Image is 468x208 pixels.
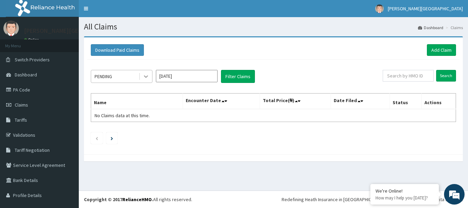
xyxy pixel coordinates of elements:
[15,72,37,78] span: Dashboard
[84,22,463,31] h1: All Claims
[91,44,144,56] button: Download Paid Claims
[15,57,50,63] span: Switch Providers
[388,5,463,12] span: [PERSON_NAME][GEOGRAPHIC_DATA]
[111,135,113,141] a: Next page
[427,44,456,56] a: Add Claim
[282,196,463,203] div: Redefining Heath Insurance in [GEOGRAPHIC_DATA] using Telemedicine and Data Science!
[91,94,183,109] th: Name
[79,191,468,208] footer: All rights reserved.
[156,70,218,82] input: Select Month and Year
[221,70,255,83] button: Filter Claims
[260,94,331,109] th: Total Price(₦)
[3,21,19,36] img: User Image
[375,188,434,194] div: We're Online!
[122,196,152,203] a: RelianceHMO
[15,102,28,108] span: Claims
[183,94,260,109] th: Encounter Date
[444,25,463,30] li: Claims
[24,28,125,34] p: [PERSON_NAME][GEOGRAPHIC_DATA]
[436,70,456,82] input: Search
[375,195,434,201] p: How may I help you today?
[375,4,384,13] img: User Image
[421,94,456,109] th: Actions
[95,73,112,80] div: PENDING
[95,135,98,141] a: Previous page
[418,25,443,30] a: Dashboard
[390,94,422,109] th: Status
[331,94,390,109] th: Date Filed
[15,117,27,123] span: Tariffs
[383,70,434,82] input: Search by HMO ID
[15,147,50,153] span: Tariff Negotiation
[24,37,40,42] a: Online
[84,196,153,203] strong: Copyright © 2017 .
[95,112,150,119] span: No Claims data at this time.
